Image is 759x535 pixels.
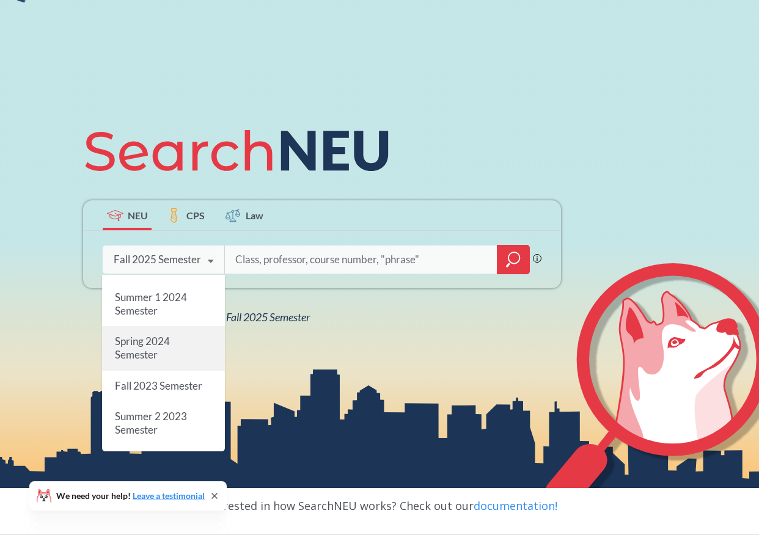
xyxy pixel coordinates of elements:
input: Class, professor, course number, "phrase" [234,247,488,272]
span: Law [246,208,263,222]
span: NEU Fall 2025 Semester [203,310,310,324]
div: magnifying glass [497,245,530,274]
span: Summer 2 2023 Semester [115,410,187,436]
div: Fall 2025 Semester [114,253,201,266]
svg: magnifying glass [506,251,521,268]
span: NEU [128,208,148,222]
a: documentation! [474,498,557,513]
span: Spring 2024 Semester [115,335,170,361]
span: CPS [186,208,205,222]
span: Fall 2023 Semester [115,379,202,392]
span: Summer 1 2024 Semester [115,291,187,317]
